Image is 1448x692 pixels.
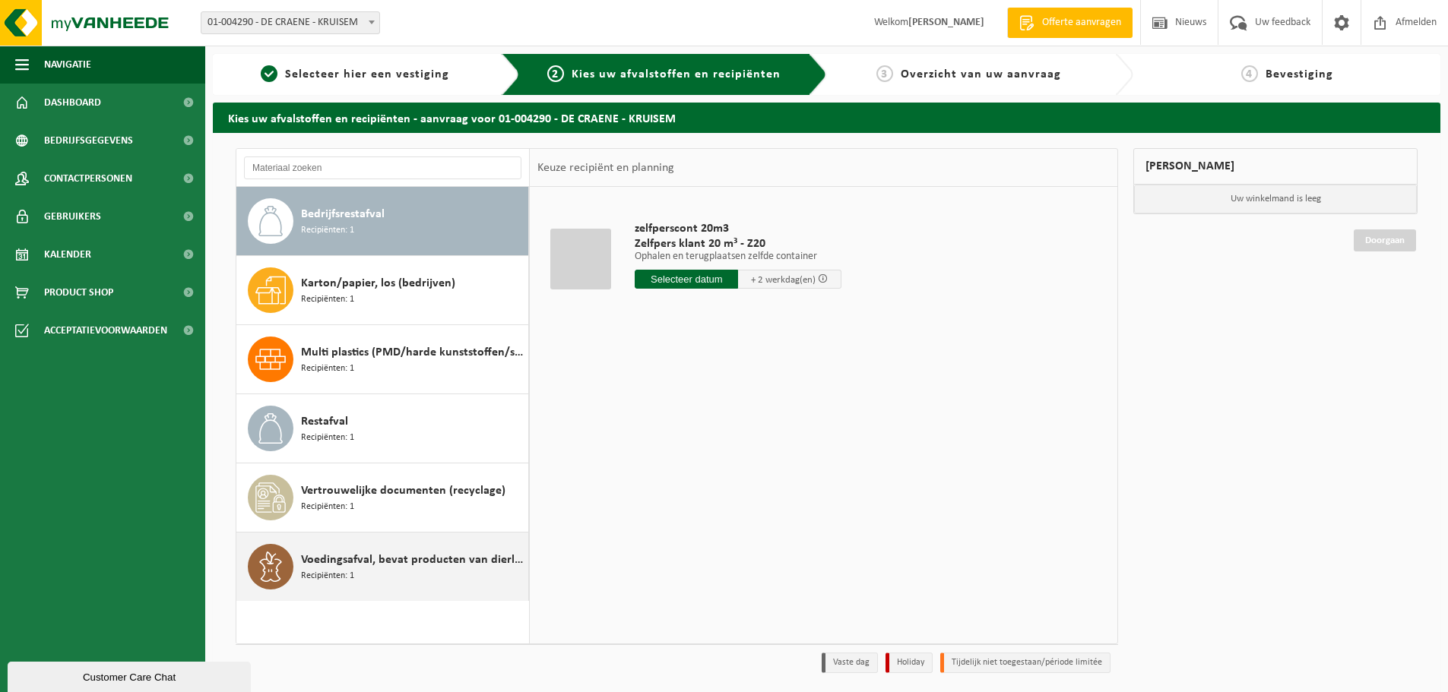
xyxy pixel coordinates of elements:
iframe: chat widget [8,659,254,692]
button: Bedrijfsrestafval Recipiënten: 1 [236,187,529,256]
span: 1 [261,65,277,82]
a: Doorgaan [1354,229,1416,251]
span: Acceptatievoorwaarden [44,311,167,349]
span: Recipiënten: 1 [301,292,354,307]
span: Offerte aanvragen [1038,15,1125,30]
div: Keuze recipiënt en planning [530,149,682,187]
span: Kies uw afvalstoffen en recipiënten [572,68,781,81]
span: Karton/papier, los (bedrijven) [301,274,455,292]
span: Recipiënten: 1 [301,431,354,445]
span: Vertrouwelijke documenten (recyclage) [301,482,505,500]
p: Uw winkelmand is leeg [1134,185,1417,213]
span: Recipiënten: 1 [301,362,354,376]
li: Holiday [886,653,933,673]
button: Vertrouwelijke documenten (recyclage) Recipiënten: 1 [236,463,529,532]
span: Voedingsafval, bevat producten van dierlijke oorsprong, onverpakt, categorie 3 [301,551,524,569]
span: 4 [1241,65,1258,82]
span: Recipiënten: 1 [301,500,354,514]
span: Contactpersonen [44,160,132,197]
span: Bevestiging [1266,68,1333,81]
span: Restafval [301,412,348,431]
span: Dashboard [44,84,101,122]
span: Selecteer hier een vestiging [285,68,449,81]
h2: Kies uw afvalstoffen en recipiënten - aanvraag voor 01-004290 - DE CRAENE - KRUISEM [213,103,1440,132]
span: Recipiënten: 1 [301,223,354,238]
button: Restafval Recipiënten: 1 [236,394,529,463]
span: Gebruikers [44,197,101,235]
span: Product Shop [44,273,113,311]
span: 01-004290 - DE CRAENE - KRUISEM [201,11,380,34]
span: Multi plastics (PMD/harde kunststoffen/spanbanden/EPS/folie naturel/folie gemengd) [301,343,524,362]
span: Recipiënten: 1 [301,569,354,583]
button: Multi plastics (PMD/harde kunststoffen/spanbanden/EPS/folie naturel/folie gemengd) Recipiënten: 1 [236,325,529,394]
a: 1Selecteer hier een vestiging [220,65,490,84]
div: [PERSON_NAME] [1133,148,1418,185]
span: Bedrijfsrestafval [301,205,385,223]
li: Vaste dag [822,653,878,673]
span: 01-004290 - DE CRAENE - KRUISEM [201,12,379,33]
span: 2 [547,65,564,82]
button: Karton/papier, los (bedrijven) Recipiënten: 1 [236,256,529,325]
a: Offerte aanvragen [1007,8,1133,38]
span: Kalender [44,235,91,273]
span: Bedrijfsgegevens [44,122,133,160]
span: 3 [876,65,893,82]
span: + 2 werkdag(en) [751,275,816,285]
span: Overzicht van uw aanvraag [901,68,1061,81]
li: Tijdelijk niet toegestaan/période limitée [940,653,1111,673]
input: Selecteer datum [635,270,738,289]
button: Voedingsafval, bevat producten van dierlijke oorsprong, onverpakt, categorie 3 Recipiënten: 1 [236,532,529,601]
span: zelfperscont 20m3 [635,221,841,236]
span: Zelfpers klant 20 m³ - Z20 [635,236,841,251]
span: Navigatie [44,46,91,84]
p: Ophalen en terugplaatsen zelfde container [635,251,841,262]
strong: [PERSON_NAME] [908,17,984,28]
input: Materiaal zoeken [244,156,521,179]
